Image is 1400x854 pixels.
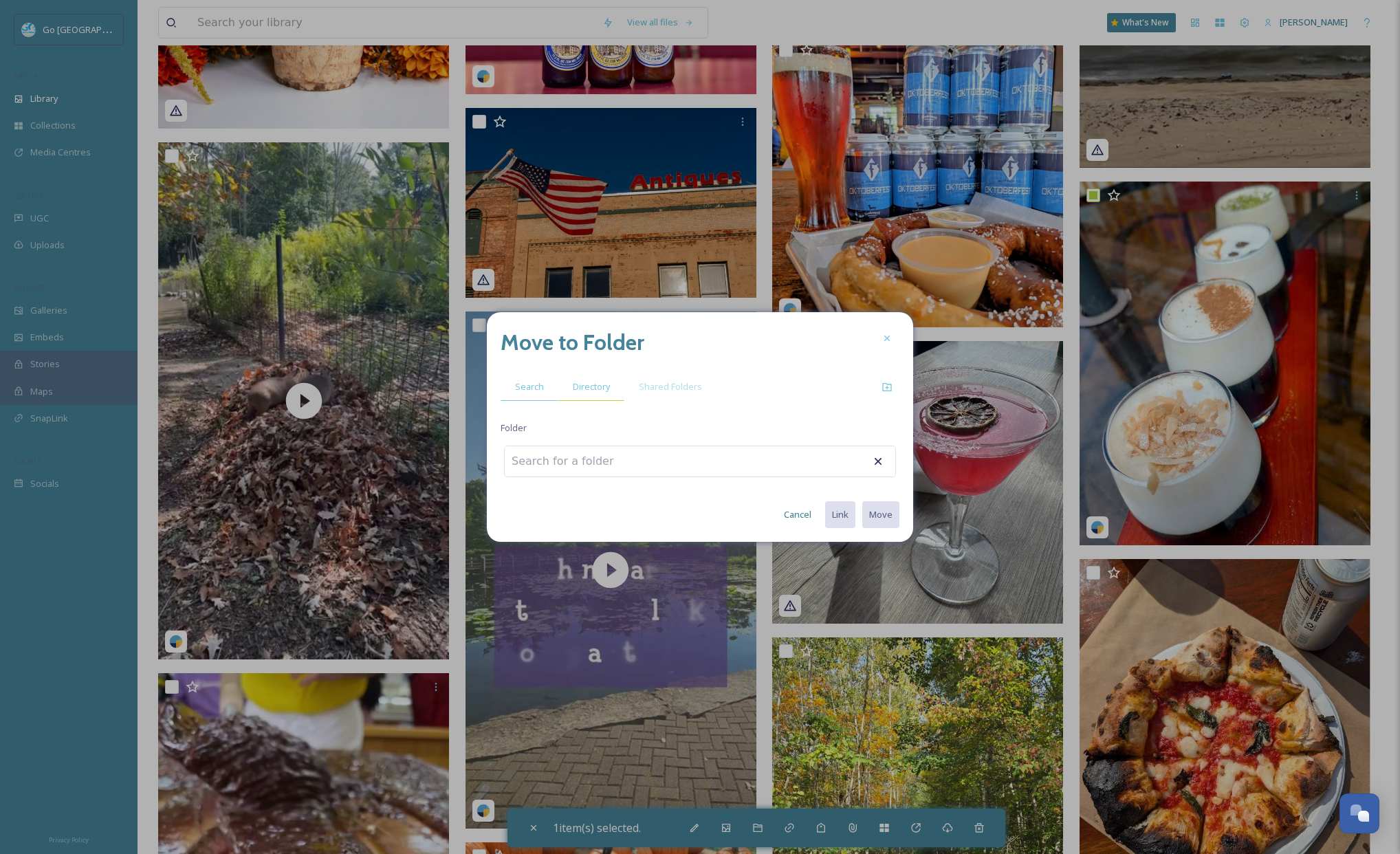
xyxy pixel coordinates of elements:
span: Shared Folders [639,380,702,393]
span: Folder [501,421,527,435]
span: Directory [573,380,610,393]
button: Cancel [777,501,818,528]
button: Open Chat [1339,793,1379,833]
span: Search [515,380,544,393]
button: Move [862,501,899,528]
h2: Move to Folder [501,326,644,359]
input: Search for a folder [505,446,656,477]
button: Link [825,501,855,528]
